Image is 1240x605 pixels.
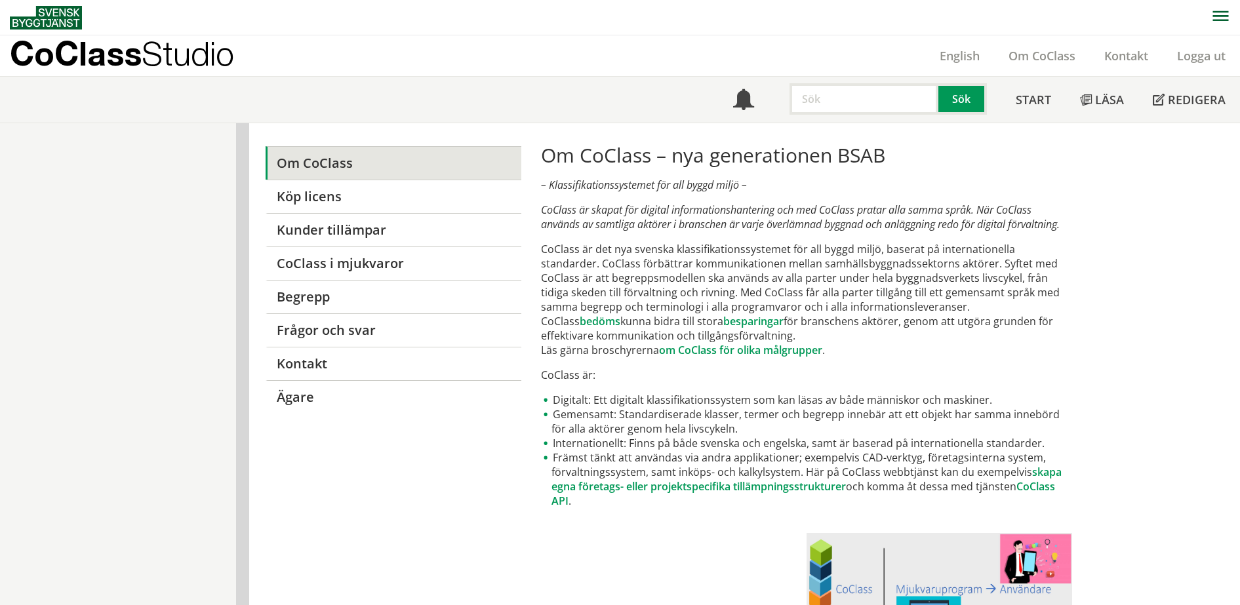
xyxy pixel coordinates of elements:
a: besparingar [723,314,784,328]
a: Kontakt [1090,48,1163,64]
a: Ägare [266,380,521,414]
a: CoClassStudio [10,35,262,76]
a: Om CoClass [266,146,521,180]
a: Begrepp [266,280,521,313]
a: CoClass i mjukvaror [266,246,521,280]
a: Kontakt [266,347,521,380]
a: Redigera [1138,77,1240,123]
a: Kunder tillämpar [266,213,521,246]
p: CoClass [10,46,234,61]
a: Start [1001,77,1066,123]
h1: Om CoClass – nya generationen BSAB [541,144,1071,167]
span: Redigera [1168,92,1226,107]
p: CoClass är: [541,368,1071,382]
a: skapa egna företags- eller projektspecifika tillämpningsstrukturer [551,465,1062,494]
a: Logga ut [1163,48,1240,64]
button: Sök [938,83,987,115]
a: Läsa [1066,77,1138,123]
a: Frågor och svar [266,313,521,347]
em: – Klassifikationssystemet för all byggd miljö – [541,178,747,192]
span: Notifikationer [733,90,754,111]
span: Läsa [1095,92,1124,107]
a: Köp licens [266,180,521,213]
span: Start [1016,92,1051,107]
li: Främst tänkt att användas via andra applikationer; exempelvis CAD-verktyg, företagsinterna system... [541,450,1071,508]
input: Sök [790,83,938,115]
img: Svensk Byggtjänst [10,6,82,29]
a: bedöms [580,314,620,328]
li: Internationellt: Finns på både svenska och engelska, samt är baserad på internationella standarder. [541,436,1071,450]
a: om CoClass för olika målgrupper [659,343,822,357]
li: Digitalt: Ett digitalt klassifikationssystem som kan läsas av både människor och maskiner. [541,393,1071,407]
em: CoClass är skapat för digital informationshantering och med CoClass pratar alla samma språk. När ... [541,203,1060,231]
p: CoClass är det nya svenska klassifikationssystemet för all byggd miljö, baserat på internationell... [541,242,1071,357]
a: CoClass API [551,479,1055,508]
a: Om CoClass [994,48,1090,64]
li: Gemensamt: Standardiserade klasser, termer och begrepp innebär att ett objekt har samma innebörd ... [541,407,1071,436]
span: Studio [142,34,234,73]
a: English [925,48,994,64]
